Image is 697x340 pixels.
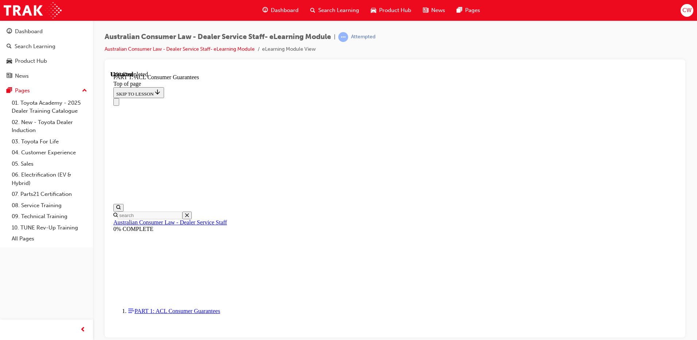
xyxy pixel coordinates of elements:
[3,54,90,68] a: Product Hub
[417,3,451,18] a: news-iconNews
[15,86,30,95] div: Pages
[7,43,12,50] span: search-icon
[3,84,90,97] button: Pages
[7,88,12,94] span: pages-icon
[304,3,365,18] a: search-iconSearch Learning
[451,3,486,18] a: pages-iconPages
[15,42,55,51] div: Search Learning
[262,45,316,54] li: eLearning Module View
[465,6,480,15] span: Pages
[262,6,268,15] span: guage-icon
[9,97,90,117] a: 01. Toyota Academy - 2025 Dealer Training Catalogue
[9,136,90,147] a: 03. Toyota For Life
[682,6,692,15] span: CW
[3,16,54,27] button: SKIP TO LESSON
[7,28,12,35] span: guage-icon
[15,57,47,65] div: Product Hub
[351,34,375,40] div: Attempted
[310,6,315,15] span: search-icon
[3,23,90,84] button: DashboardSearch LearningProduct HubNews
[6,20,51,26] span: SKIP TO LESSON
[9,169,90,189] a: 06. Electrification (EV & Hybrid)
[257,3,304,18] a: guage-iconDashboard
[9,117,90,136] a: 02. New - Toyota Dealer Induction
[681,4,693,17] button: CW
[72,140,81,148] button: Close search menu
[3,27,9,35] button: Close navigation menu
[423,6,428,15] span: news-icon
[371,6,376,15] span: car-icon
[7,73,12,80] span: news-icon
[3,155,566,161] div: 0% COMPLETE
[271,6,299,15] span: Dashboard
[318,6,359,15] span: Search Learning
[9,189,90,200] a: 07. Parts21 Certification
[15,72,29,80] div: News
[4,2,62,19] img: Trak
[3,133,13,140] button: Open search menu
[9,211,90,222] a: 09. Technical Training
[82,86,87,96] span: up-icon
[9,200,90,211] a: 08. Service Training
[3,69,90,83] a: News
[105,46,255,52] a: Australian Consumer Law - Dealer Service Staff- eLearning Module
[80,325,86,335] span: prev-icon
[7,58,12,65] span: car-icon
[431,6,445,15] span: News
[3,25,90,38] a: Dashboard
[9,222,90,233] a: 10. TUNE Rev-Up Training
[7,140,72,148] input: Search
[3,40,90,53] a: Search Learning
[105,33,331,41] span: Australian Consumer Law - Dealer Service Staff- eLearning Module
[15,27,43,36] div: Dashboard
[3,9,566,16] div: Top of page
[365,3,417,18] a: car-iconProduct Hub
[9,158,90,170] a: 05. Sales
[379,6,411,15] span: Product Hub
[3,148,117,154] a: Australian Consumer Law - Dealer Service Staff
[3,3,566,9] div: PART 1: ACL Consumer Guarantees
[338,32,348,42] span: learningRecordVerb_ATTEMPT-icon
[9,147,90,158] a: 04. Customer Experience
[334,33,335,41] span: |
[9,233,90,244] a: All Pages
[457,6,462,15] span: pages-icon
